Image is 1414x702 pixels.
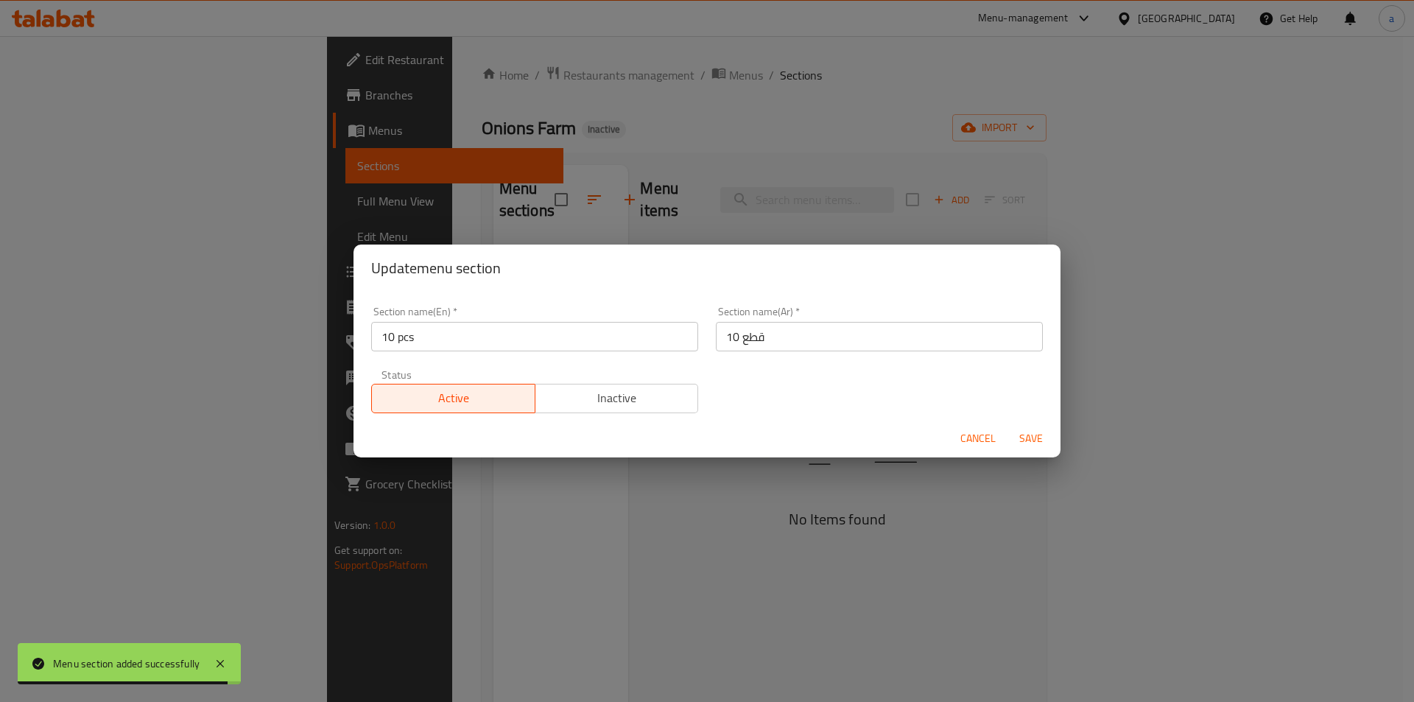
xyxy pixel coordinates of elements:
[371,322,698,351] input: Please enter section name(en)
[1013,429,1049,448] span: Save
[53,656,200,672] div: Menu section added successfully
[541,387,693,409] span: Inactive
[378,387,530,409] span: Active
[1007,425,1055,452] button: Save
[535,384,699,413] button: Inactive
[371,384,535,413] button: Active
[716,322,1043,351] input: Please enter section name(ar)
[954,425,1002,452] button: Cancel
[371,256,1043,280] h2: Update menu section
[960,429,996,448] span: Cancel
